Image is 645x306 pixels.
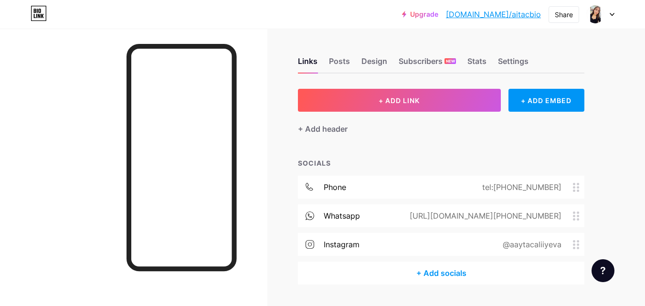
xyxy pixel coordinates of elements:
[467,55,486,73] div: Stats
[324,210,360,222] div: whatsapp
[329,55,350,73] div: Posts
[402,11,438,18] a: Upgrade
[298,262,584,285] div: + Add socials
[467,181,573,193] div: tel:[PHONE_NUMBER]
[446,9,541,20] a: [DOMAIN_NAME]/aitacbio
[324,239,360,250] div: instagram
[361,55,387,73] div: Design
[394,210,573,222] div: [URL][DOMAIN_NAME][PHONE_NUMBER]
[298,158,584,168] div: SOCIALS
[324,181,346,193] div: phone
[446,58,455,64] span: NEW
[298,123,348,135] div: + Add header
[298,55,317,73] div: Links
[379,96,420,105] span: + ADD LINK
[586,5,604,23] img: adem smm
[298,89,501,112] button: + ADD LINK
[498,55,529,73] div: Settings
[508,89,584,112] div: + ADD EMBED
[487,239,573,250] div: @aaytacaliiyeva
[555,10,573,20] div: Share
[399,55,456,73] div: Subscribers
